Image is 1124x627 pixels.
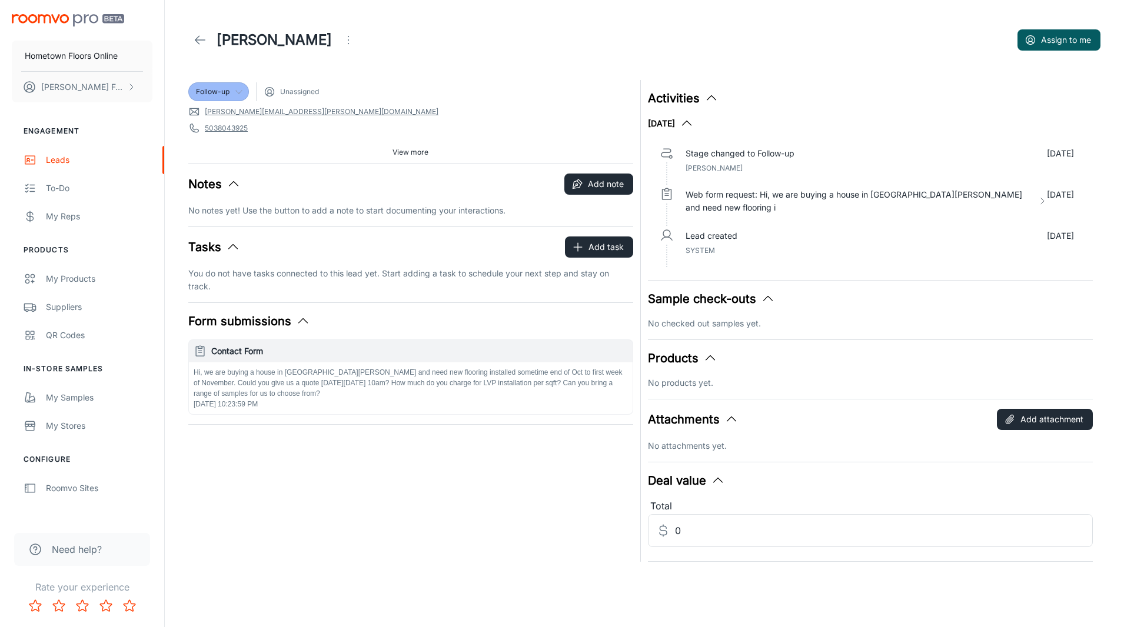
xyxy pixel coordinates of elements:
[686,188,1033,214] p: Web form request: Hi, we are buying a house in [GEOGRAPHIC_DATA][PERSON_NAME] and need new floori...
[194,367,628,399] p: Hi, we are buying a house in [GEOGRAPHIC_DATA][PERSON_NAME] and need new flooring installed somet...
[25,49,118,62] p: Hometown Floors Online
[46,210,152,223] div: My Reps
[1047,229,1074,242] p: [DATE]
[1017,29,1100,51] button: Assign to me
[12,41,152,71] button: Hometown Floors Online
[12,14,124,26] img: Roomvo PRO Beta
[188,312,310,330] button: Form submissions
[46,419,152,432] div: My Stores
[211,345,628,358] h6: Contact Form
[196,86,230,97] span: Follow-up
[686,246,715,255] span: System
[648,317,1093,330] p: No checked out samples yet.
[686,229,737,242] p: Lead created
[686,147,794,160] p: Stage changed to Follow-up
[9,580,155,594] p: Rate your experience
[41,81,124,94] p: [PERSON_NAME] Foulon
[217,29,332,51] h1: [PERSON_NAME]
[52,542,102,556] span: Need help?
[393,147,428,158] span: View more
[648,116,694,131] button: [DATE]
[337,28,360,52] button: Open menu
[46,182,152,195] div: To-do
[1047,188,1074,214] p: [DATE]
[205,123,248,134] a: 5038043925
[46,391,152,404] div: My Samples
[94,594,118,618] button: Rate 4 star
[565,236,633,258] button: Add task
[46,301,152,313] div: Suppliers
[46,272,152,285] div: My Products
[648,89,719,107] button: Activities
[648,411,739,428] button: Attachments
[388,144,433,161] button: View more
[648,472,725,489] button: Deal value
[648,290,775,308] button: Sample check-outs
[188,267,633,293] p: You do not have tasks connected to this lead yet. Start adding a task to schedule your next step ...
[648,499,1093,514] div: Total
[24,594,47,618] button: Rate 1 star
[47,594,71,618] button: Rate 2 star
[46,329,152,342] div: QR Codes
[648,439,1093,452] p: No attachments yet.
[564,174,633,195] button: Add note
[188,238,240,256] button: Tasks
[71,594,94,618] button: Rate 3 star
[648,376,1093,389] p: No products yet.
[686,164,743,172] span: [PERSON_NAME]
[675,514,1093,547] input: Estimated deal value
[280,86,319,97] span: Unassigned
[188,175,241,193] button: Notes
[46,482,152,495] div: Roomvo Sites
[997,409,1093,430] button: Add attachment
[188,204,633,217] p: No notes yet! Use the button to add a note to start documenting your interactions.
[648,349,717,367] button: Products
[12,72,152,102] button: [PERSON_NAME] Foulon
[46,154,152,166] div: Leads
[188,82,249,101] div: Follow-up
[118,594,141,618] button: Rate 5 star
[189,340,633,414] button: Contact FormHi, we are buying a house in [GEOGRAPHIC_DATA][PERSON_NAME] and need new flooring ins...
[205,106,438,117] a: [PERSON_NAME][EMAIL_ADDRESS][PERSON_NAME][DOMAIN_NAME]
[194,400,258,408] span: [DATE] 10:23:59 PM
[1047,147,1074,160] p: [DATE]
